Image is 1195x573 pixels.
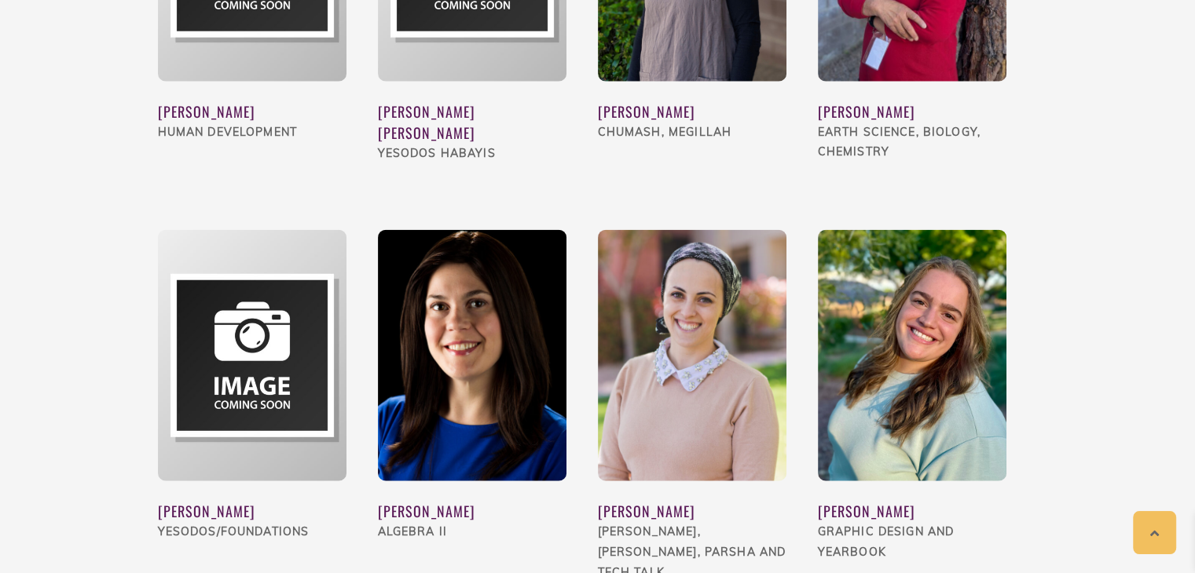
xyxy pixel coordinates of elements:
[378,101,566,144] div: [PERSON_NAME] [PERSON_NAME]
[818,522,1006,563] div: Graphic Design and Yearbook
[158,501,346,522] div: [PERSON_NAME]
[378,501,566,522] div: [PERSON_NAME]
[158,522,346,542] div: YESODOS/FOUNDATIONS
[158,101,346,122] div: [PERSON_NAME]
[818,501,1006,522] div: [PERSON_NAME]
[598,122,786,143] div: CHUMASH, MEGILLAH
[598,101,786,122] div: [PERSON_NAME]
[818,122,1006,163] div: Earth Science, Biology, Chemistry
[598,501,786,522] div: [PERSON_NAME]
[158,122,346,143] div: HUMAN DEVELOPMENT
[378,522,566,542] div: Algebra II
[818,101,1006,122] div: [PERSON_NAME]
[378,144,566,164] div: Yesodos HaBayis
